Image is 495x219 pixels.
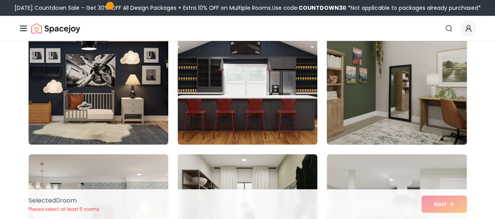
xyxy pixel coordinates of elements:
[19,16,476,41] nav: Global
[299,4,346,12] b: COUNTDOWN30
[14,4,481,12] div: [DATE] Countdown Sale – Get 30% OFF All Design Packages + Extra 10% OFF on Multiple Rooms.
[323,16,470,148] img: Room room-15
[31,20,80,36] a: Spacejoy
[29,19,168,145] img: Room room-13
[178,19,317,145] img: Room room-14
[346,4,481,12] span: *Not applicable to packages already purchased*
[272,4,346,12] span: Use code:
[29,196,99,205] p: Selected 0 room
[31,20,80,36] img: Spacejoy Logo
[29,206,99,212] p: Please select at least 5 rooms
